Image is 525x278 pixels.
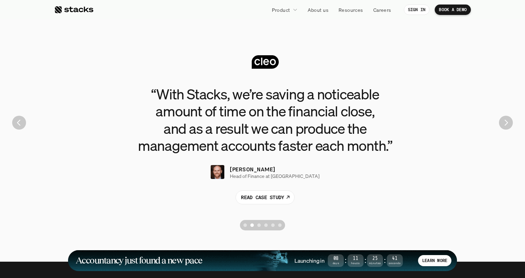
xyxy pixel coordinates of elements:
[240,220,249,230] button: Scroll to page 1
[276,220,285,230] button: Scroll to page 6
[262,220,269,230] button: Scroll to page 4
[348,257,364,261] span: 11
[109,85,421,154] h3: “With Stacks, we’re saving a noticeable amount of time on the financial close, and as a result we...
[68,250,457,271] a: Accountancy just found a new paceLaunching in08Days:11Hours:25Minutes:41SecondsLEARN MORE
[328,257,344,261] span: 08
[387,262,403,264] span: Seconds
[373,6,391,14] p: Careers
[499,116,513,130] img: Next Arrow
[230,165,275,173] p: [PERSON_NAME]
[404,5,430,15] a: SIGN IN
[369,3,395,16] a: Careers
[249,220,256,230] button: Scroll to page 2
[269,220,276,230] button: Scroll to page 5
[367,257,383,261] span: 25
[303,3,333,16] a: About us
[344,256,347,264] strong: :
[364,256,367,264] strong: :
[328,262,344,264] span: Days
[387,257,403,261] span: 41
[422,258,447,263] p: LEARN MORE
[294,257,324,264] h4: Launching in
[334,3,367,16] a: Resources
[348,262,364,264] span: Hours
[272,6,290,14] p: Product
[256,220,262,230] button: Scroll to page 3
[230,173,319,179] p: Head of Finance at [GEOGRAPHIC_DATA]
[339,6,363,14] p: Resources
[367,262,383,264] span: Minutes
[499,116,513,130] button: Next
[76,256,202,264] h1: Accountancy just found a new pace
[383,256,386,264] strong: :
[408,7,426,12] p: SIGN IN
[12,116,26,130] button: Previous
[82,161,112,166] a: Privacy Policy
[308,6,328,14] p: About us
[12,116,26,130] img: Back Arrow
[435,5,471,15] a: BOOK A DEMO
[439,7,467,12] p: BOOK A DEMO
[241,194,284,201] p: READ CASE STUDY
